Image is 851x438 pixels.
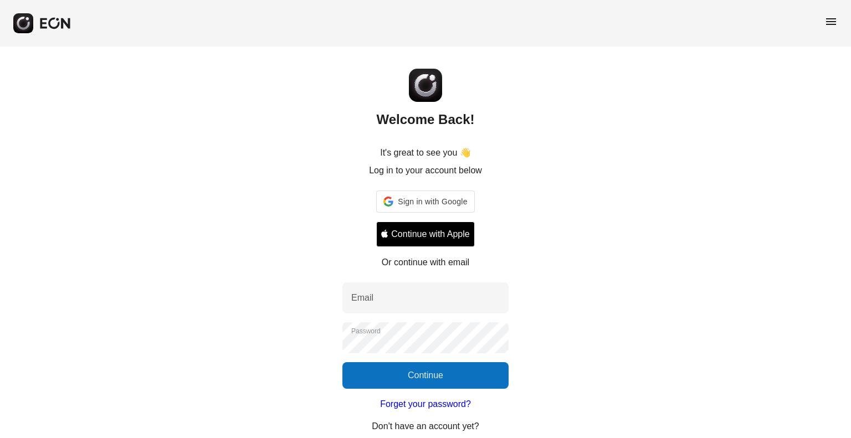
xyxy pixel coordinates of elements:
[377,111,475,128] h2: Welcome Back!
[376,190,474,213] div: Sign in with Google
[372,420,479,433] p: Don't have an account yet?
[380,398,471,411] a: Forget your password?
[342,362,509,389] button: Continue
[351,327,381,336] label: Password
[824,15,838,28] span: menu
[382,256,469,269] p: Or continue with email
[351,291,373,305] label: Email
[376,221,474,247] button: Signin with apple ID
[369,164,482,177] p: Log in to your account below
[380,146,471,159] p: It's great to see you 👋
[398,195,467,208] span: Sign in with Google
